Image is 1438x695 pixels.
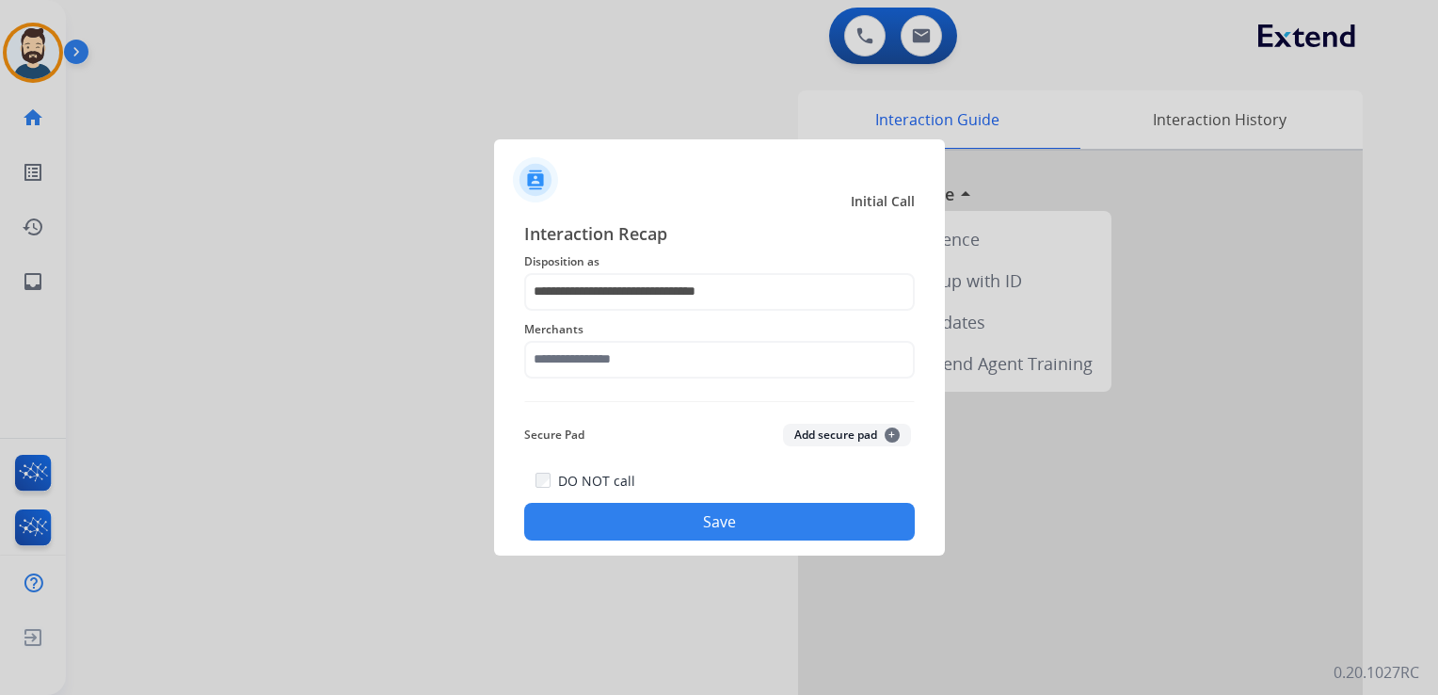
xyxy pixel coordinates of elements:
[513,157,558,202] img: contactIcon
[783,424,911,446] button: Add secure pad+
[1334,661,1419,684] p: 0.20.1027RC
[524,251,915,273] span: Disposition as
[885,428,900,443] span: +
[851,192,915,211] span: Initial Call
[524,401,915,402] img: contact-recap-line.svg
[524,220,915,251] span: Interaction Recap
[524,503,915,541] button: Save
[558,472,635,491] label: DO NOT call
[524,318,915,341] span: Merchants
[524,424,584,446] span: Secure Pad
